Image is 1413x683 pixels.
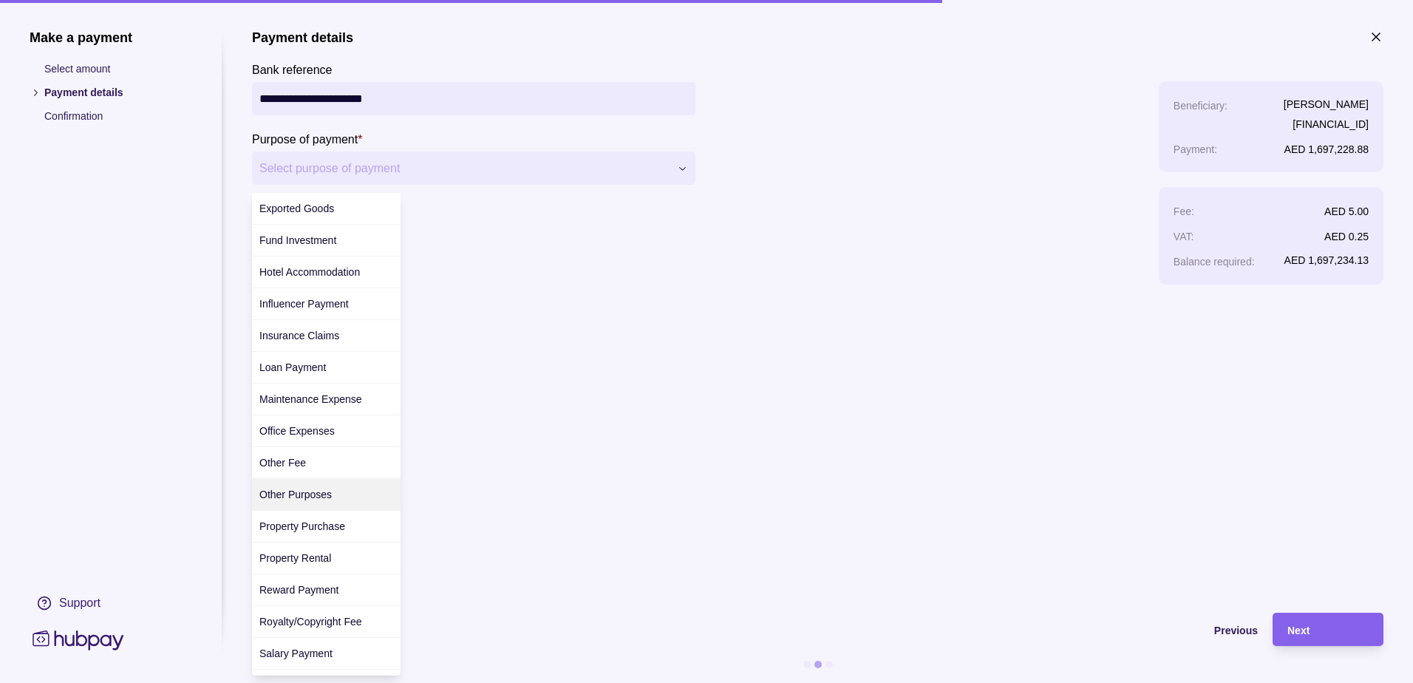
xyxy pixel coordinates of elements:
[259,648,333,659] span: Salary Payment
[259,361,326,373] span: Loan Payment
[259,330,339,341] span: Insurance Claims
[259,489,332,500] span: Other Purposes
[259,298,349,310] span: Influencer Payment
[259,425,335,437] span: Office Expenses
[259,616,362,628] span: Royalty/Copyright Fee
[259,266,360,278] span: Hotel Accommodation
[259,584,338,596] span: Reward Payment
[259,552,331,564] span: Property Rental
[259,203,334,214] span: Exported Goods
[259,457,306,469] span: Other Fee
[259,234,336,246] span: Fund Investment
[259,393,362,405] span: Maintenance Expense
[259,520,345,532] span: Property Purchase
